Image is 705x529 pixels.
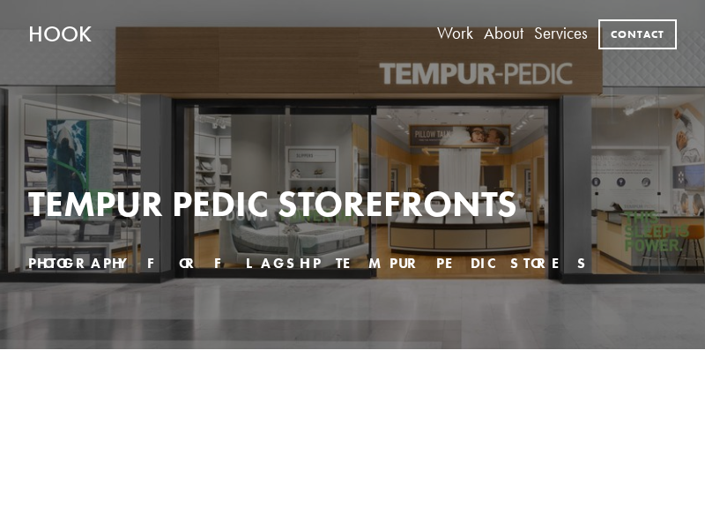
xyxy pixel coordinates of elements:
a: About [484,18,523,51]
a: Contact [598,19,677,49]
a: Services [534,18,588,51]
strong: TEMPUR PEDIC STOREFRONTS [28,182,517,226]
a: HOOK [28,20,92,48]
a: Work [437,18,473,51]
strong: PHOTOGRAPHY FOR FLAGSHIP TEMPUR PEDIC STORES [28,255,590,272]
